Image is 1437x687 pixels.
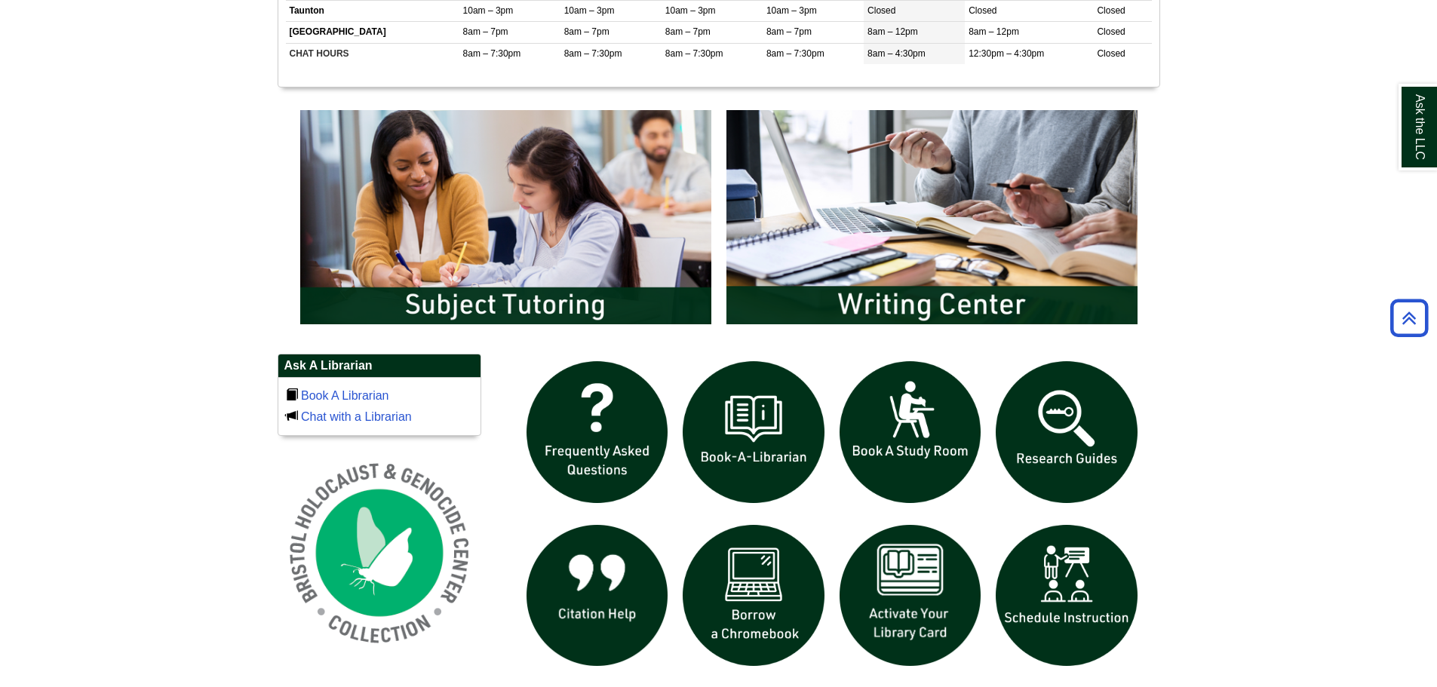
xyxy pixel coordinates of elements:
h2: Ask A Librarian [278,354,481,378]
img: citation help icon links to citation help guide page [519,517,676,674]
img: Research Guides icon links to research guides web page [988,354,1145,511]
span: Closed [867,5,895,16]
span: 10am – 3pm [463,5,514,16]
td: Taunton [286,1,459,22]
img: book a study room icon links to book a study room web page [832,354,989,511]
a: Chat with a Librarian [301,410,412,423]
span: 8am – 7pm [665,26,711,37]
span: 8am – 4:30pm [867,48,926,59]
img: Borrow a chromebook icon links to the borrow a chromebook web page [675,517,832,674]
img: For faculty. Schedule Library Instruction icon links to form. [988,517,1145,674]
span: 8am – 12pm [867,26,918,37]
span: 8am – 7:30pm [564,48,622,59]
img: frequently asked questions [519,354,676,511]
span: 8am – 12pm [969,26,1019,37]
span: 12:30pm – 4:30pm [969,48,1044,59]
span: 8am – 7:30pm [766,48,824,59]
span: 8am – 7:30pm [463,48,521,59]
a: Book A Librarian [301,389,389,402]
span: 8am – 7pm [463,26,508,37]
span: Closed [1097,26,1125,37]
span: 10am – 3pm [564,5,615,16]
span: 8am – 7pm [564,26,609,37]
td: CHAT HOURS [286,43,459,64]
span: 10am – 3pm [665,5,716,16]
div: slideshow [293,103,1145,339]
div: slideshow [519,354,1145,680]
span: Closed [969,5,996,16]
img: Writing Center Information [719,103,1145,332]
a: Back to Top [1385,308,1433,328]
img: Subject Tutoring Information [293,103,719,332]
span: 8am – 7pm [766,26,812,37]
span: 10am – 3pm [766,5,817,16]
span: Closed [1097,5,1125,16]
img: Holocaust and Genocide Collection [278,451,481,655]
img: activate Library Card icon links to form to activate student ID into library card [832,517,989,674]
span: 8am – 7:30pm [665,48,723,59]
td: [GEOGRAPHIC_DATA] [286,22,459,43]
img: Book a Librarian icon links to book a librarian web page [675,354,832,511]
span: Closed [1097,48,1125,59]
